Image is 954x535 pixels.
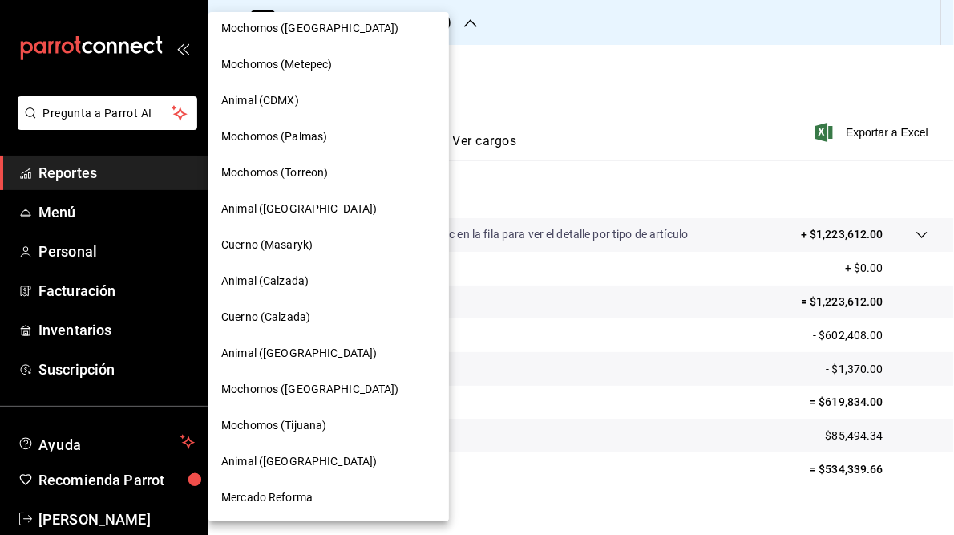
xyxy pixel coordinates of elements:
div: Mochomos (Palmas) [208,119,449,155]
span: Mochomos (Tijuana) [221,417,326,434]
span: Animal (Calzada) [221,273,309,290]
span: Mochomos (Metepec) [221,56,332,73]
div: Animal ([GEOGRAPHIC_DATA]) [208,444,449,480]
div: Mochomos ([GEOGRAPHIC_DATA]) [208,10,449,47]
div: Mochomos ([GEOGRAPHIC_DATA]) [208,371,449,407]
span: Animal ([GEOGRAPHIC_DATA]) [221,453,377,470]
div: Cuerno (Calzada) [208,299,449,335]
div: Mochomos (Tijuana) [208,407,449,444]
span: Mercado Reforma [221,489,313,506]
div: Animal ([GEOGRAPHIC_DATA]) [208,335,449,371]
div: Mercado Reforma [208,480,449,516]
div: Animal ([GEOGRAPHIC_DATA]) [208,191,449,227]
div: Cuerno (Masaryk) [208,227,449,263]
div: Animal (CDMX) [208,83,449,119]
span: Animal ([GEOGRAPHIC_DATA]) [221,345,377,362]
div: Mochomos (Metepec) [208,47,449,83]
div: Animal (Calzada) [208,263,449,299]
span: Cuerno (Masaryk) [221,237,313,253]
span: Cuerno (Calzada) [221,309,310,326]
span: Mochomos ([GEOGRAPHIC_DATA]) [221,20,399,37]
span: Mochomos (Palmas) [221,128,327,145]
span: Animal ([GEOGRAPHIC_DATA]) [221,201,377,217]
span: Mochomos (Torreon) [221,164,328,181]
span: Animal (CDMX) [221,92,299,109]
span: Mochomos ([GEOGRAPHIC_DATA]) [221,381,399,398]
div: Mochomos (Torreon) [208,155,449,191]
